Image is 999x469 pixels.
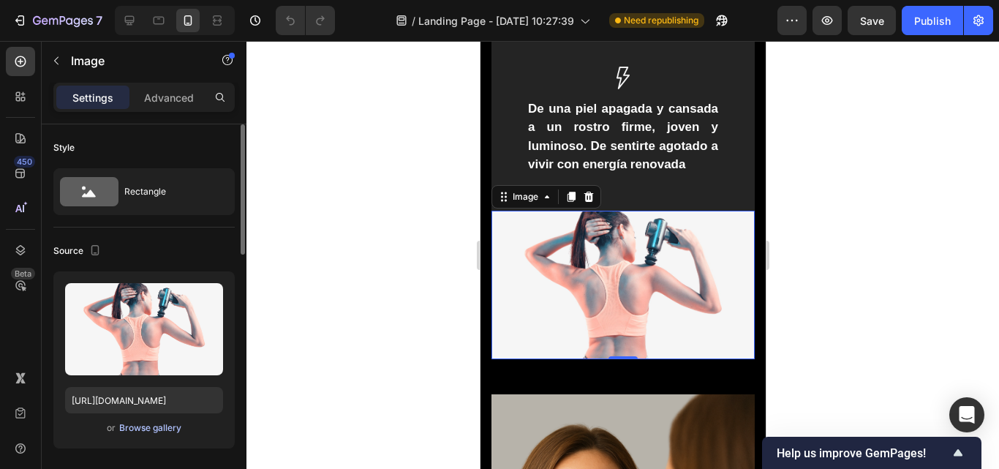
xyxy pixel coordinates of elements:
div: Publish [914,13,951,29]
img: preview-image [65,283,223,375]
button: Show survey - Help us improve GemPages! [777,444,967,462]
button: Publish [902,6,963,35]
p: Image [71,52,195,70]
button: Save [848,6,896,35]
span: Save [860,15,884,27]
button: Browse gallery [118,421,182,435]
span: Landing Page - [DATE] 10:27:39 [418,13,574,29]
div: Undo/Redo [276,6,335,35]
input: https://example.com/image.jpg [65,387,223,413]
span: Need republishing [624,14,698,27]
div: Style [53,141,75,154]
div: Open Intercom Messenger [949,397,984,432]
div: Source [53,241,104,261]
span: or [107,419,116,437]
button: 7 [6,6,109,35]
div: 450 [14,156,35,168]
p: 7 [96,12,102,29]
div: Browse gallery [119,421,181,435]
div: Rectangle [124,175,214,209]
div: Beta [11,268,35,279]
span: Help us improve GemPages! [777,446,949,460]
iframe: Design area [480,41,766,469]
p: Settings [72,90,113,105]
p: Advanced [144,90,194,105]
span: / [412,13,415,29]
